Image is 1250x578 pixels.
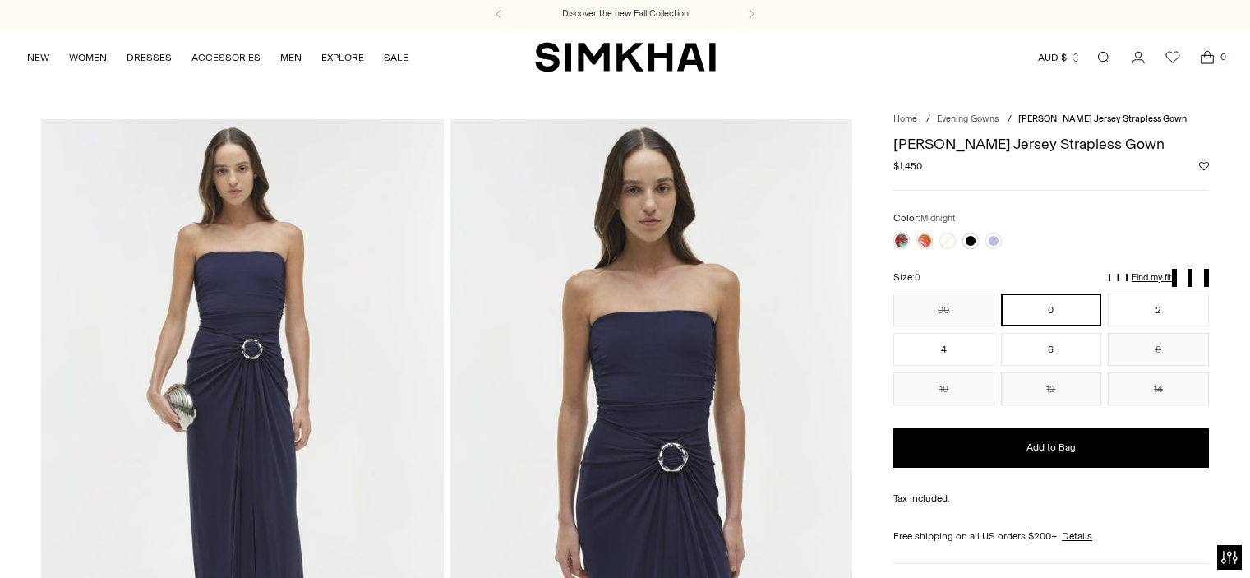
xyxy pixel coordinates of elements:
[893,428,1209,468] button: Add to Bag
[1008,113,1012,127] div: /
[1199,161,1209,171] button: Add to Wishlist
[893,372,994,405] button: 10
[1018,113,1187,124] span: [PERSON_NAME] Jersey Strapless Gown
[893,491,1209,506] div: Tax included.
[384,39,408,76] a: SALE
[1108,333,1209,366] button: 8
[191,39,261,76] a: ACCESSORIES
[321,39,364,76] a: EXPLORE
[1001,294,1102,326] button: 0
[562,7,689,21] a: Discover the new Fall Collection
[1215,49,1230,64] span: 0
[893,270,920,285] label: Size:
[1191,41,1224,74] a: Open cart modal
[69,39,107,76] a: WOMEN
[1122,41,1155,74] a: Go to the account page
[1001,333,1102,366] button: 6
[1108,372,1209,405] button: 14
[893,294,994,326] button: 00
[27,39,49,76] a: NEW
[893,159,922,173] span: $1,450
[1087,41,1120,74] a: Open search modal
[920,213,956,224] span: Midnight
[915,272,920,283] span: 0
[1156,41,1189,74] a: Wishlist
[1038,39,1082,76] button: AUD $
[127,39,172,76] a: DRESSES
[535,41,716,73] a: SIMKHAI
[893,113,1209,127] nav: breadcrumbs
[1108,294,1209,326] button: 2
[926,113,930,127] div: /
[937,113,999,124] a: Evening Gowns
[893,529,1209,543] div: Free shipping on all US orders $200+
[1026,441,1076,455] span: Add to Bag
[893,333,994,366] button: 4
[280,39,302,76] a: MEN
[893,210,956,226] label: Color:
[893,113,917,124] a: Home
[893,136,1209,151] h1: [PERSON_NAME] Jersey Strapless Gown
[1062,529,1092,543] a: Details
[1001,372,1102,405] button: 12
